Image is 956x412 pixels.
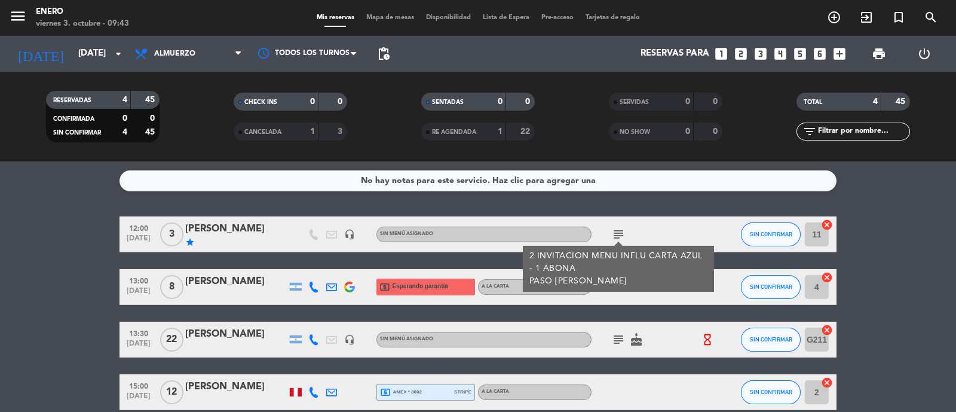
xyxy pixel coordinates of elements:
span: 13:30 [124,326,154,340]
i: search [924,10,938,25]
strong: 0 [338,97,345,106]
span: 15:00 [124,379,154,392]
i: filter_list [802,124,817,139]
i: subject [611,332,626,347]
i: cake [629,332,644,347]
span: Disponibilidad [420,14,477,21]
div: 2 INVITACION MENU INFLU CARTA AZUL - 1 ABONA PASO [PERSON_NAME] [529,250,708,288]
i: power_settings_new [917,47,932,61]
button: SIN CONFIRMAR [741,275,801,299]
span: TOTAL [804,99,822,105]
i: cancel [821,377,833,389]
i: cancel [821,219,833,231]
strong: 3 [338,127,345,136]
i: [DATE] [9,41,72,67]
span: stripe [454,388,471,396]
span: SIN CONFIRMAR [750,336,792,343]
input: Filtrar por nombre... [817,125,909,138]
strong: 22 [520,127,532,136]
i: looks_one [713,46,729,62]
i: add_box [832,46,847,62]
span: Esperando garantía [393,282,448,291]
i: cancel [821,324,833,336]
i: cancel [821,271,833,283]
span: 13:00 [124,273,154,287]
span: [DATE] [124,234,154,248]
i: looks_3 [753,46,768,62]
div: LOG OUT [902,36,947,72]
strong: 0 [525,97,532,106]
span: SIN CONFIRMAR [750,283,792,290]
strong: 1 [498,127,502,136]
span: RESERVADAS [53,97,91,103]
div: [PERSON_NAME] [185,221,287,237]
span: [DATE] [124,340,154,353]
i: looks_5 [792,46,808,62]
button: SIN CONFIRMAR [741,380,801,404]
i: headset_mic [344,334,355,345]
i: star [185,237,195,247]
i: looks_6 [812,46,828,62]
span: amex * 8002 [380,387,422,398]
span: Mapa de mesas [360,14,420,21]
span: Mis reservas [311,14,360,21]
strong: 0 [685,97,690,106]
span: A LA CARTA [482,284,509,289]
div: [PERSON_NAME] [185,326,287,342]
i: looks_two [733,46,749,62]
strong: 0 [150,114,157,123]
span: SENTADAS [432,99,464,105]
div: No hay notas para este servicio. Haz clic para agregar una [361,174,596,188]
span: [DATE] [124,287,154,301]
span: pending_actions [376,47,391,61]
strong: 0 [685,127,690,136]
strong: 0 [498,97,502,106]
span: 22 [160,328,183,352]
span: Sin menú asignado [380,231,433,236]
strong: 4 [873,97,878,106]
strong: 4 [122,128,127,136]
span: 8 [160,275,183,299]
span: Sin menú asignado [380,337,433,341]
strong: 1 [310,127,315,136]
i: exit_to_app [859,10,874,25]
i: looks_4 [773,46,788,62]
i: arrow_drop_down [111,47,125,61]
span: Reservas para [641,48,709,59]
span: RE AGENDADA [432,129,476,135]
strong: 45 [896,97,908,106]
strong: 0 [122,114,127,123]
strong: 0 [713,97,720,106]
span: CANCELADA [244,129,281,135]
button: SIN CONFIRMAR [741,328,801,352]
div: Enero [36,6,129,18]
button: menu [9,7,27,29]
i: local_atm [380,387,391,398]
span: Tarjetas de regalo [580,14,646,21]
span: [DATE] [124,392,154,406]
strong: 45 [145,96,157,104]
span: Lista de Espera [477,14,535,21]
span: CHECK INS [244,99,277,105]
span: Almuerzo [154,50,195,58]
strong: 0 [310,97,315,106]
div: viernes 3. octubre - 09:43 [36,18,129,30]
div: [PERSON_NAME] [185,379,287,395]
span: SIN CONFIRMAR [53,130,101,136]
i: turned_in_not [891,10,906,25]
strong: 0 [713,127,720,136]
span: 12 [160,380,183,404]
span: Pre-acceso [535,14,580,21]
span: 3 [160,222,183,246]
i: headset_mic [344,229,355,240]
div: [PERSON_NAME] [185,274,287,289]
i: hourglass_empty [701,333,714,346]
span: SIN CONFIRMAR [750,231,792,237]
i: subject [611,227,626,242]
strong: 45 [145,128,157,136]
i: add_circle_outline [827,10,841,25]
i: menu [9,7,27,25]
span: SIN CONFIRMAR [750,389,792,395]
img: google-logo.png [344,282,355,292]
span: 12:00 [124,221,154,234]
